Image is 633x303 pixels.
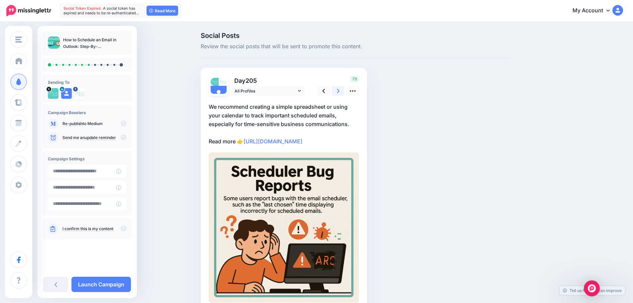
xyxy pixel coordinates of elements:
[231,76,305,85] p: Day
[201,32,509,39] span: Social Posts
[63,6,102,11] span: Social Token Expired.
[62,226,113,231] a: I confirm this is my content
[61,88,72,99] img: user_default_image.png
[62,121,83,126] a: Re-publish
[231,86,304,96] a: All Profiles
[48,37,60,49] img: 7ed3a0ceec2c74d7e65e22c4e88f19aa_thumb.jpg
[147,6,178,16] a: Read More
[15,37,22,43] img: menu.png
[211,78,219,86] img: uUtgmqiB-2057.jpg
[62,135,126,141] p: Send me an
[235,87,296,94] span: All Profiles
[63,37,126,50] p: How to Schedule an Email in Outlook: Step-By-[PERSON_NAME]
[566,3,623,19] a: My Account
[211,86,227,102] img: user_default_image.png
[560,286,625,295] a: Tell us how we can improve
[350,76,359,82] span: 79
[244,138,302,145] a: [URL][DOMAIN_NAME]
[62,121,126,127] p: to Medium
[85,135,116,140] a: update reminder
[201,42,509,51] span: Review the social posts that will be sent to promote this content.
[63,6,139,15] span: A social token has expired and needs to be re-authenticated…
[209,152,359,303] img: NI0XEX6XR9799AN19Z62G6R5BR0NLM0L.png
[48,110,126,115] h4: Campaign Boosters
[219,78,227,86] img: 15284121_674048486109516_5081588740640283593_n-bsa39815.png
[246,77,257,84] span: 205
[584,280,600,296] div: Open Intercom Messenger
[6,5,51,16] img: Missinglettr
[48,88,58,99] img: uUtgmqiB-2057.jpg
[209,102,359,146] p: We recommend creating a simple spreadsheet or using your calendar to track important scheduled em...
[48,80,126,85] h4: Sending To
[48,156,126,161] h4: Campaign Settings
[74,88,85,99] img: 15284121_674048486109516_5081588740640283593_n-bsa39815.png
